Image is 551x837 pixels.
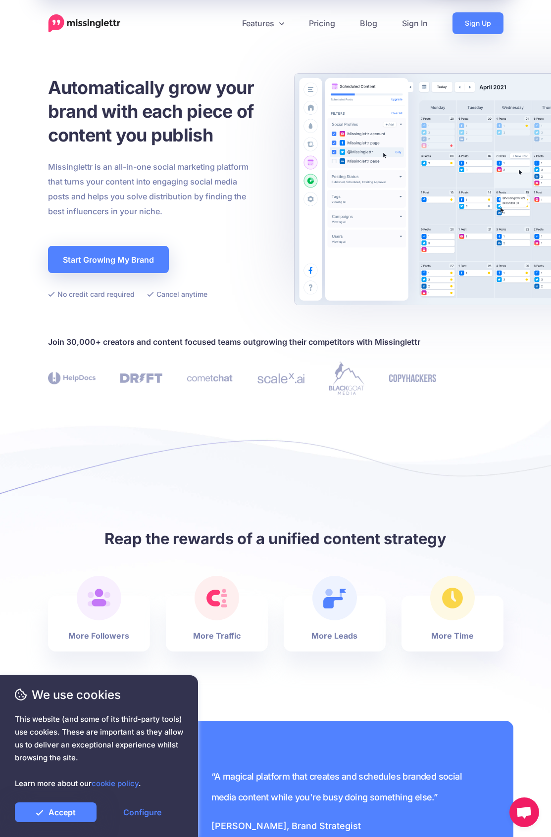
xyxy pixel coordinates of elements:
span: Automatically grow your brand with each piece of content you publish [48,77,254,146]
a: Accept [15,802,97,822]
span: We use cookies [32,688,121,702]
span: No credit card required [57,290,135,298]
span: Blog [360,17,377,29]
span: Learn more about our [15,779,92,788]
span: Pricing [309,17,335,29]
span: Reap the rewards of a unified content strategy [104,529,447,548]
div: Open chat [509,797,539,827]
span: Configure [123,806,161,819]
span: Features [242,17,274,29]
span: More Followers [68,631,129,641]
span: More Leads [311,631,357,641]
span: Cancel anytime [156,290,207,298]
span: More Traffic [193,631,241,641]
a: Configure [101,802,183,822]
span: Sign In [402,17,428,29]
a: Home [48,14,121,33]
span: Sign Up [465,16,491,31]
span: Missinglettr is an all-in-one social marketing platform that turns your content into engaging soc... [48,162,249,216]
a: Start Growing My Brand [48,246,169,273]
span: [PERSON_NAME], Brand Strategist [211,821,361,831]
span: This website (and some of its third-party tools) use cookies. These are important as they allow u... [15,714,183,762]
span: . [139,779,141,788]
a: Pricing [297,12,348,34]
span: Accept [49,806,76,819]
span: Join 30,000+ creators and content focused teams outgrowing their competitors with Missinglettr [48,337,420,347]
span: Start Growing My Brand [63,252,154,268]
a: cookie policy [92,779,139,788]
span: More Time [431,631,474,641]
a: Features [230,12,297,34]
span: “A magical platform that creates and schedules branded social media content while you're busy doi... [211,771,462,802]
a: Sign In [390,12,440,34]
a: Blog [348,12,390,34]
a: Sign Up [452,12,503,34]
